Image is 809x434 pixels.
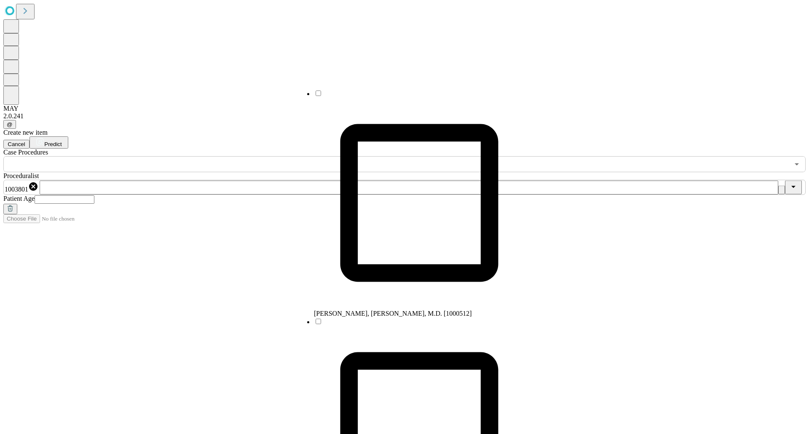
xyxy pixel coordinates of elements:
span: [PERSON_NAME], [PERSON_NAME], M.D. [1000512] [314,310,472,317]
button: @ [3,120,16,129]
button: Cancel [3,140,29,149]
span: 1003801 [5,186,28,193]
button: Predict [29,136,68,149]
span: Create new item [3,129,48,136]
button: Close [785,181,802,194]
span: Cancel [8,141,25,147]
button: Open [791,158,803,170]
div: 2.0.241 [3,112,806,120]
div: MAY [3,105,806,112]
span: @ [7,121,13,128]
span: Scheduled Procedure [3,149,48,156]
button: Clear [778,186,785,194]
span: Predict [44,141,62,147]
span: Patient Age [3,195,35,202]
span: Proceduralist [3,172,39,179]
div: 1003801 [5,181,38,193]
